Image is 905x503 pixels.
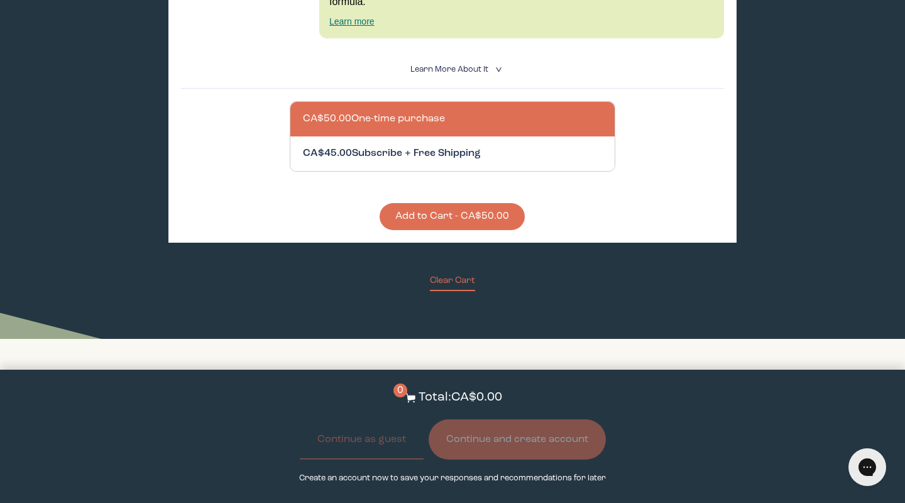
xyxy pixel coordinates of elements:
[380,203,525,230] button: Add to Cart - CA$50.00
[393,384,407,397] span: 0
[300,419,424,460] button: Continue as guest
[410,65,488,74] span: Learn More About it
[430,274,475,291] button: Clear Cart
[842,444,892,490] iframe: Gorgias live chat messenger
[429,419,606,460] button: Continue and create account
[419,389,502,407] p: Total: CA$0.00
[410,64,495,75] summary: Learn More About it <
[299,472,606,484] p: Create an account now to save your responses and recommendations for later
[491,66,503,73] i: <
[329,16,375,26] a: Learn more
